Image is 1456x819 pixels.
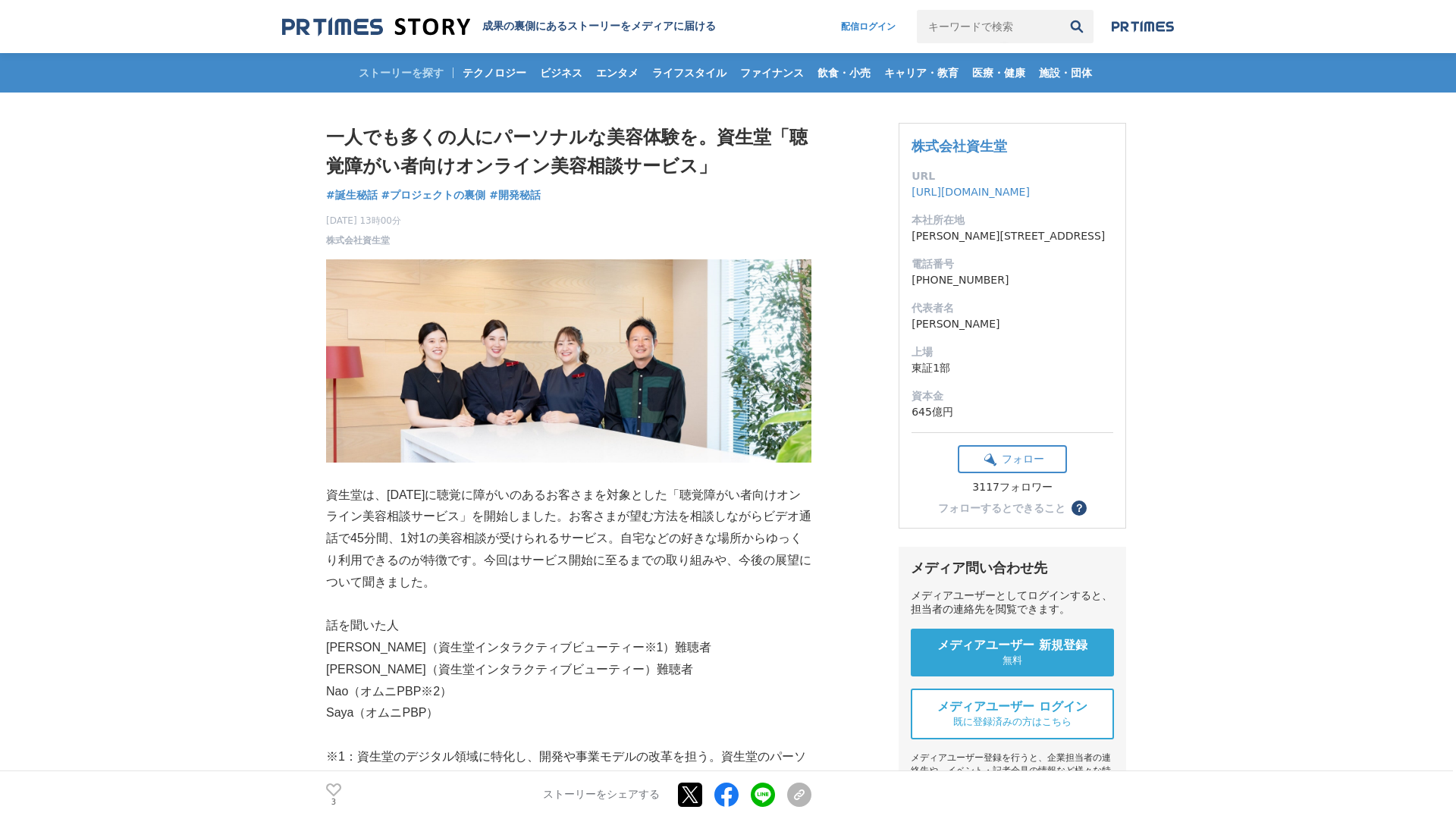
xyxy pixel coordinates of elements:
[912,360,1113,376] dd: 東証1部
[534,66,588,80] span: ビジネス
[326,187,378,203] a: #誕生秘話
[1033,53,1098,93] a: 施設・団体
[911,689,1114,739] a: メディアユーザー ログイン 既に登録済みの方はこちら
[534,53,588,93] a: ビジネス
[878,53,965,93] a: キャリア・教育
[326,214,401,227] span: [DATE] 13時00分
[911,752,1114,816] div: メディアユーザー登録を行うと、企業担当者の連絡先や、イベント・記者会見の情報など様々な特記情報を閲覧できます。 ※内容はストーリー・プレスリリースにより異なります。
[917,10,1060,43] input: キーワードで検索
[953,715,1072,729] span: 既に登録済みの方はこちら
[543,789,660,802] p: ストーリーをシェアする
[482,20,716,33] h2: 成果の裏側にあるストーリーをメディアに届ける
[1112,20,1174,33] img: prtimes
[911,589,1114,617] div: メディアユーザーとしてログインすると、担当者の連絡先を閲覧できます。
[912,272,1113,288] dd: [PHONE_NUMBER]
[1060,10,1094,43] button: 検索
[937,638,1087,654] span: メディアユーザー 新規登録
[457,66,532,80] span: テクノロジー
[1033,66,1098,80] span: 施設・団体
[326,799,341,806] p: 3
[878,66,965,80] span: キャリア・教育
[912,138,1007,154] a: 株式会社資生堂
[966,66,1031,80] span: 医療・健康
[912,300,1113,316] dt: 代表者名
[912,186,1030,198] a: [URL][DOMAIN_NAME]
[381,188,486,202] span: #プロジェクトの裏側
[646,53,733,93] a: ライフスタイル
[326,123,811,181] h1: 一人でも多くの人にパーソナルな美容体験を。資生堂「聴覚障がい者向けオンライン美容相談サービス」
[326,659,811,681] p: [PERSON_NAME]（資生堂インタラクティブビューティー）難聴者
[912,344,1113,360] dt: 上場
[912,256,1113,272] dt: 電話番号
[1072,500,1087,516] button: ？
[1074,503,1084,513] span: ？
[958,445,1067,473] button: フォロー
[282,17,716,37] a: 成果の裏側にあるストーリーをメディアに届ける 成果の裏側にあるストーリーをメディアに届ける
[489,187,541,203] a: #開発秘話
[912,228,1113,244] dd: [PERSON_NAME][STREET_ADDRESS]
[912,168,1113,184] dt: URL
[911,629,1114,676] a: メディアユーザー 新規登録 無料
[811,53,877,93] a: 飲食・小売
[734,53,810,93] a: ファイナンス
[912,388,1113,404] dt: 資本金
[912,404,1113,420] dd: 645億円
[326,746,811,811] p: ※1：資生堂のデジタル領域に特化し、開発や事業モデルの改革を担う。資生堂のパーソナルビューティパートナー（PBP）が美容情報を展開するSNSやYouTube、オンラインカウンセリングの企画、運用...
[958,481,1067,494] div: 3117フォロワー
[826,10,911,43] a: 配信ログイン
[326,485,811,594] p: 資生堂は、[DATE]に聴覚に障がいのあるお客さまを対象とした「聴覚障がい者向けオンライン美容相談サービス」を開始しました。お客さまが望む方法を相談しながらビデオ通話で45分間、1対1の美容相談...
[326,259,811,463] img: thumbnail_7bae15e0-9a8b-11f0-861d-73d8f2c89c08.jpg
[326,637,811,659] p: [PERSON_NAME]（資生堂インタラクティブビューティー※1）難聴者
[811,66,877,80] span: 飲食・小売
[937,699,1087,715] span: メディアユーザー ログイン
[489,188,541,202] span: #開発秘話
[911,559,1114,577] div: メディア問い合わせ先
[590,53,645,93] a: エンタメ
[381,187,486,203] a: #プロジェクトの裏側
[1003,654,1022,667] span: 無料
[966,53,1031,93] a: 医療・健康
[326,188,378,202] span: #誕生秘話
[326,702,811,724] p: Saya（オムニPBP）
[282,17,470,37] img: 成果の裏側にあるストーリーをメディアに届ける
[326,681,811,703] p: Nao（オムニPBP※2）
[912,212,1113,228] dt: 本社所在地
[734,66,810,80] span: ファイナンス
[590,66,645,80] span: エンタメ
[326,615,811,637] p: 話を聞いた人
[938,503,1065,513] div: フォローするとできること
[457,53,532,93] a: テクノロジー
[326,234,390,247] a: 株式会社資生堂
[646,66,733,80] span: ライフスタイル
[912,316,1113,332] dd: [PERSON_NAME]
